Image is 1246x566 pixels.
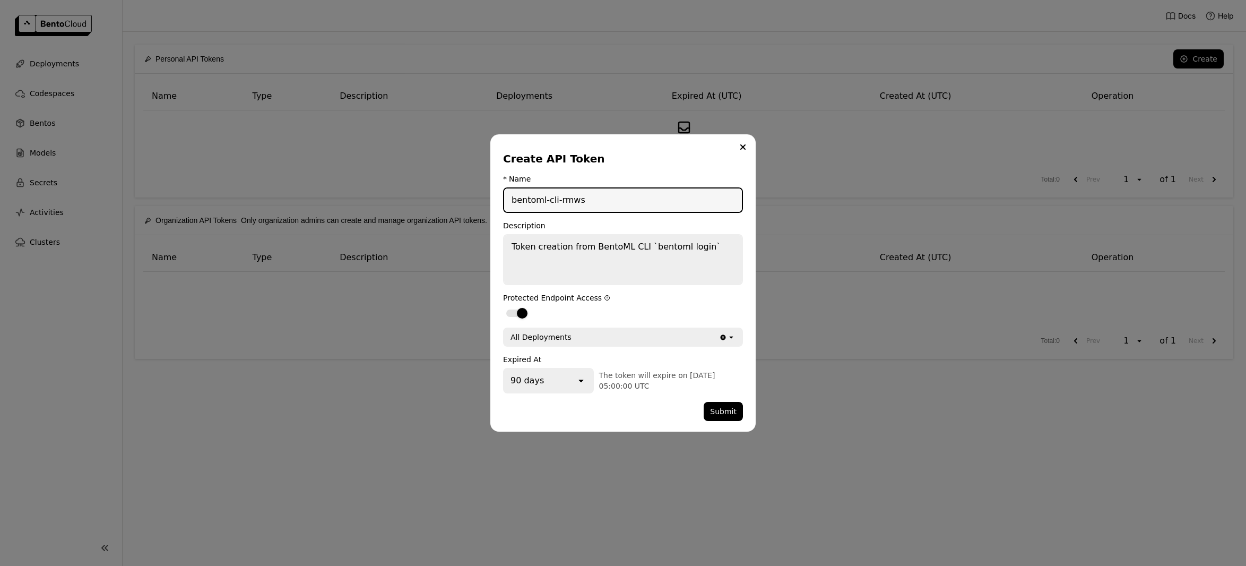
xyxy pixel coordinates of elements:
[509,175,531,183] div: Name
[727,333,736,341] svg: open
[503,355,743,364] div: Expired At
[704,402,743,421] button: Submit
[503,151,739,166] div: Create API Token
[503,221,743,230] div: Description
[737,141,749,153] button: Close
[510,374,544,387] div: 90 days
[504,235,742,284] textarea: Token creation from BentoML CLI `bentoml login`
[599,371,715,390] span: The token will expire on [DATE] 05:00:00 UTC
[503,294,743,302] div: Protected Endpoint Access
[576,375,586,386] svg: open
[510,332,572,342] div: All Deployments
[490,134,756,432] div: dialog
[573,332,574,342] input: Selected All Deployments.
[719,333,727,341] svg: Clear value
